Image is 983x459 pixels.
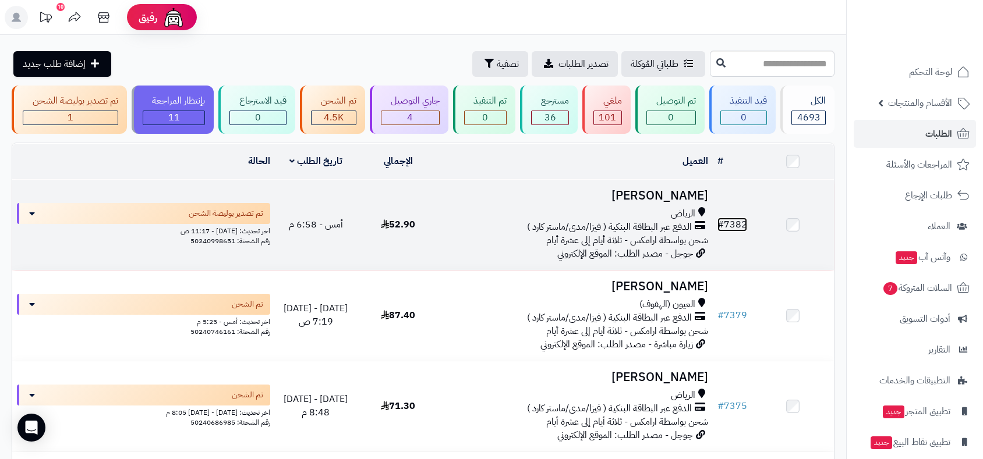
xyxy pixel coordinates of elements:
[230,111,286,124] div: 0
[497,57,519,71] span: تصفية
[56,3,65,11] div: 10
[580,86,633,134] a: ملغي 101
[23,94,118,108] div: تم تصدير بوليصة الشحن
[854,182,976,209] a: طلبات الإرجاع
[557,428,693,442] span: جوجل - مصدر الطلب: الموقع الإلكتروني
[68,111,73,124] span: 1
[17,405,270,418] div: اخر تحديث: [DATE] - [DATE] 8:05 م
[717,218,724,232] span: #
[928,341,950,358] span: التقارير
[741,111,747,124] span: 0
[289,218,343,232] span: أمس - 6:58 م
[384,154,413,168] a: الإجمالي
[717,308,747,322] a: #7379
[888,95,952,111] span: الأقسام والمنتجات
[381,218,415,232] span: 52.90
[778,86,837,134] a: الكل4693
[298,86,367,134] a: تم الشحن 4.5K
[854,120,976,148] a: الطلبات
[23,57,86,71] span: إضافة طلب جديد
[444,280,708,293] h3: [PERSON_NAME]
[284,301,348,329] span: [DATE] - [DATE] 7:19 ص
[717,399,724,413] span: #
[883,282,897,295] span: 7
[904,33,972,57] img: logo-2.png
[683,154,708,168] a: العميل
[444,189,708,202] h3: [PERSON_NAME]
[593,94,622,108] div: ملغي
[527,311,692,325] span: الدفع عبر البطاقة البنكية ( فيزا/مدى/ماستر كارد )
[544,111,556,124] span: 36
[139,10,157,24] span: رفيق
[558,57,609,71] span: تصدير الطلبات
[721,111,767,124] div: 0
[557,247,693,261] span: جوجل - مصدر الطلب: الموقع الإلكتروني
[594,111,621,124] div: 101
[381,94,440,108] div: جاري التوصيل
[854,243,976,271] a: وآتس آبجديد
[546,233,708,247] span: شحن بواسطة ارامكس - ثلاثة أيام إلى عشرة أيام
[17,315,270,327] div: اخر تحديث: أمس - 5:25 م
[189,208,263,219] span: تم تصدير بوليصة الشحن
[928,218,950,234] span: العملاء
[381,308,415,322] span: 87.40
[900,311,950,327] span: أدوات التسويق
[925,126,952,142] span: الطلبات
[882,280,952,296] span: السلات المتروكة
[162,6,185,29] img: ai-face.png
[232,298,263,310] span: تم الشحن
[791,94,826,108] div: الكل
[532,111,568,124] div: 36
[882,403,950,419] span: تطبيق المتجر
[31,6,60,32] a: تحديثات المنصة
[668,111,674,124] span: 0
[854,367,976,394] a: التطبيقات والخدمات
[229,94,287,108] div: قيد الاسترجاع
[168,111,180,124] span: 11
[894,249,950,265] span: وآتس آب
[717,308,724,322] span: #
[886,156,952,173] span: المراجعات والأسئلة
[190,417,270,428] span: رقم الشحنة: 50240686985
[854,336,976,364] a: التقارير
[381,111,439,124] div: 4
[312,111,356,124] div: 4539
[869,434,950,450] span: تطبيق نقاط البيع
[17,224,270,236] div: اخر تحديث: [DATE] - 11:17 ص
[633,86,707,134] a: تم التوصيل 0
[647,111,695,124] div: 0
[143,111,205,124] div: 11
[255,111,261,124] span: 0
[464,94,507,108] div: تم التنفيذ
[367,86,451,134] a: جاري التوصيل 4
[444,371,708,384] h3: [PERSON_NAME]
[232,389,263,401] span: تم الشحن
[324,111,344,124] span: 4.5K
[216,86,298,134] a: قيد الاسترجاع 0
[472,51,528,77] button: تصفية
[871,436,892,449] span: جديد
[717,399,747,413] a: #7375
[717,154,723,168] a: #
[190,236,270,246] span: رقم الشحنة: 50240998651
[451,86,518,134] a: تم التنفيذ 0
[854,305,976,333] a: أدوات التسويق
[854,274,976,302] a: السلات المتروكة7
[17,414,45,442] div: Open Intercom Messenger
[527,402,692,415] span: الدفع عبر البطاقة البنكية ( فيزا/مدى/ماستر كارد )
[599,111,616,124] span: 101
[896,251,917,264] span: جديد
[129,86,217,134] a: بإنتظار المراجعة 11
[546,324,708,338] span: شحن بواسطة ارامكس - ثلاثة أيام إلى عشرة أيام
[883,405,904,418] span: جديد
[854,151,976,179] a: المراجعات والأسئلة
[646,94,696,108] div: تم التوصيل
[190,326,270,337] span: رقم الشحنة: 50240746161
[143,94,206,108] div: بإنتظار المراجعة
[717,218,747,232] a: #7382
[284,392,348,419] span: [DATE] - [DATE] 8:48 م
[540,337,693,351] span: زيارة مباشرة - مصدر الطلب: الموقع الإلكتروني
[905,187,952,204] span: طلبات الإرجاع
[909,64,952,80] span: لوحة التحكم
[531,94,569,108] div: مسترجع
